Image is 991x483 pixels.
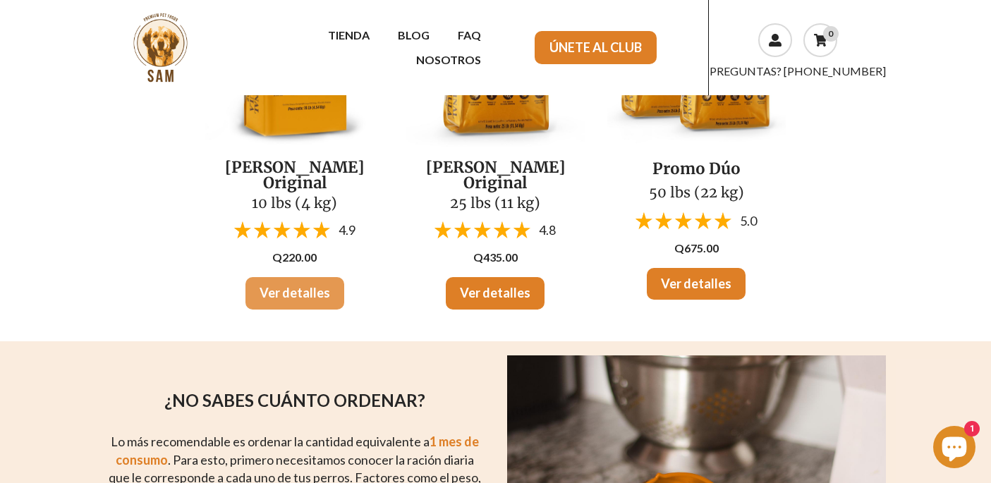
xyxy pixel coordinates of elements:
a: Ver detalles [647,268,746,300]
a: BLOG [384,23,444,47]
a: ÚNETE AL CLUB [535,31,657,65]
img: sam.png [124,11,197,84]
h2: 25 lbs (11 kg) [406,196,585,210]
h2: [PERSON_NAME] Original [406,159,585,190]
a: 0 [803,23,837,57]
h2: Promo Dúo [607,159,786,178]
a: Ver detalles [245,277,344,310]
a: Ver detalles [446,277,545,310]
a: PREGUNTAS? [PHONE_NUMBER] [710,64,886,78]
a: FAQ [444,23,495,47]
h2: ¿NO SABES CUÁNTO ORDENAR? [105,391,485,411]
span: 4.8 [539,222,556,238]
p: Q435.00 [406,250,585,266]
div: 0 [823,26,839,42]
span: 1 mes de consumo [116,434,479,467]
h2: [PERSON_NAME] Original [205,159,384,190]
a: TIENDA [314,23,384,47]
span: 5.0 [740,213,757,228]
inbox-online-store-chat: Chat de la tienda online Shopify [929,426,980,472]
a: NOSOTROS [402,47,495,72]
h2: 10 lbs (4 kg) [205,196,384,210]
h2: 50 lbs (22 kg) [607,184,786,201]
p: Q220.00 [205,250,384,266]
p: Q675.00 [607,240,786,257]
a: 4.8 [434,221,556,238]
a: 4.9 [234,221,355,238]
span: 4.9 [339,222,355,238]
